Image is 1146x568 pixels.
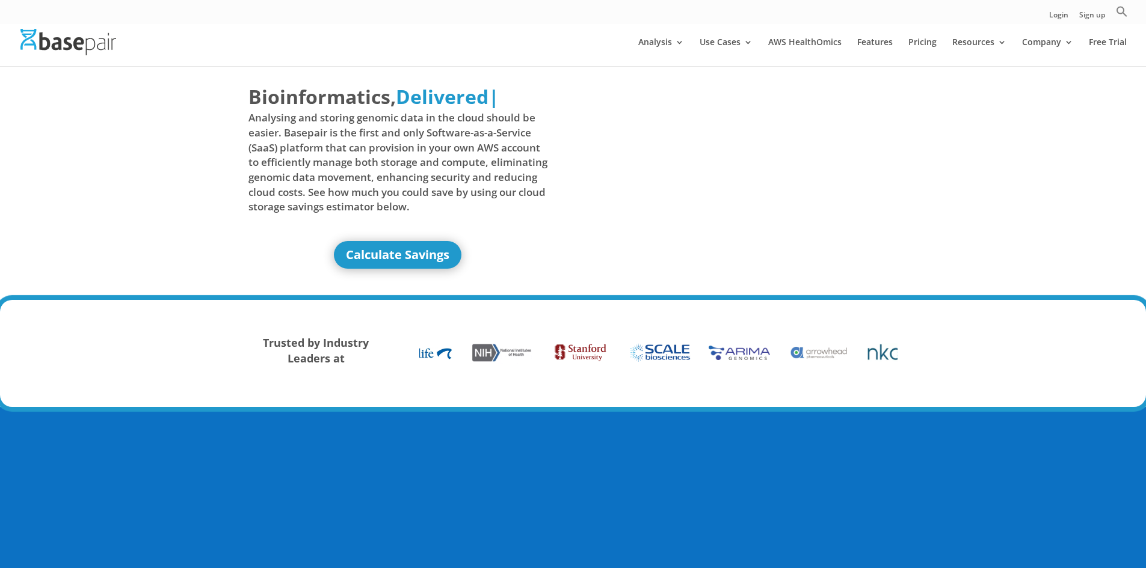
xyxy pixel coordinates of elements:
span: Analysing and storing genomic data in the cloud should be easier. Basepair is the first and only ... [248,111,548,214]
span: Delivered [396,84,488,109]
svg: Search [1116,5,1128,17]
a: Search Icon Link [1116,5,1128,24]
a: Free Trial [1089,38,1127,66]
a: Company [1022,38,1073,66]
span: Bioinformatics, [248,83,396,111]
a: Resources [952,38,1006,66]
a: Calculate Savings [334,241,461,269]
a: Pricing [908,38,937,66]
a: AWS HealthOmics [768,38,842,66]
span: | [488,84,499,109]
iframe: Basepair - NGS Analysis Simplified [582,83,882,251]
a: Use Cases [700,38,753,66]
img: Basepair [20,29,116,55]
a: Analysis [638,38,684,66]
a: Login [1049,11,1068,24]
a: Sign up [1079,11,1105,24]
strong: Trusted by Industry Leaders at [263,335,369,365]
a: Features [857,38,893,66]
